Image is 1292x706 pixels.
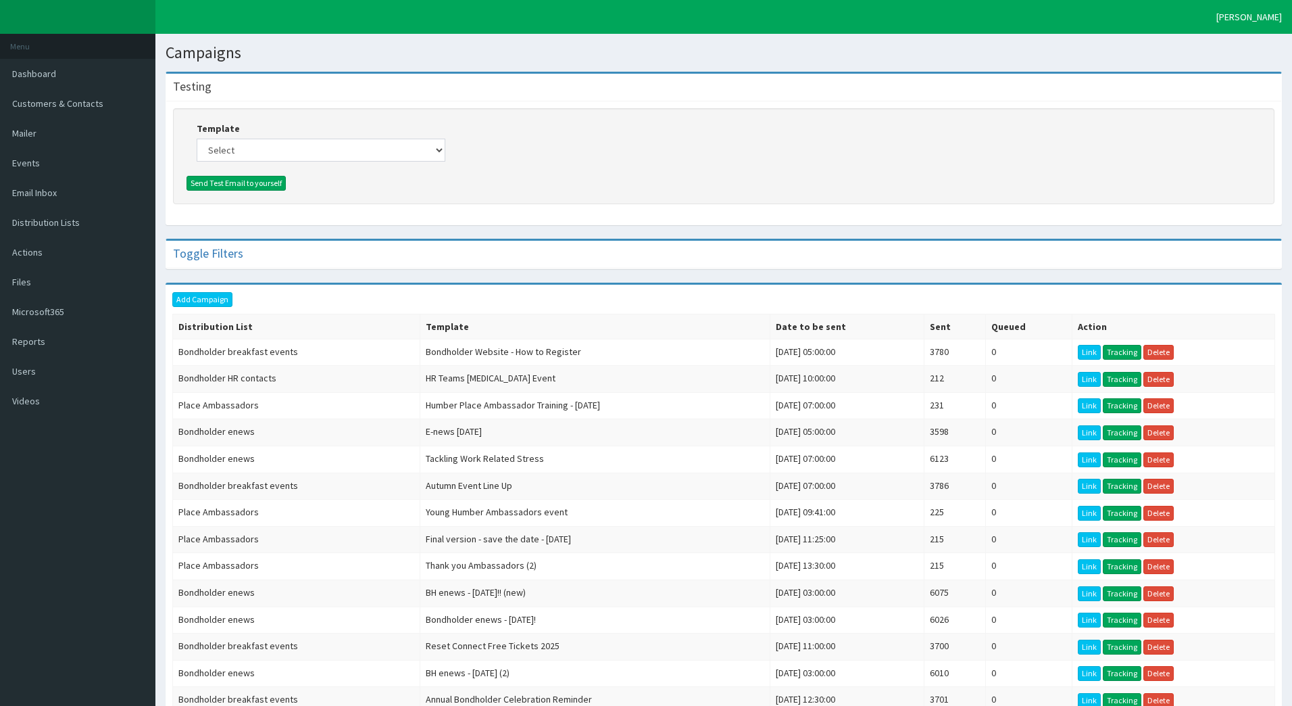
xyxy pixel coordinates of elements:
td: 0 [985,500,1072,527]
td: E-news [DATE] [420,419,770,446]
td: 0 [985,526,1072,553]
td: Place Ambassadors [173,500,420,527]
a: Link [1078,506,1101,521]
a: Link [1078,559,1101,574]
th: Action [1072,314,1275,339]
td: 0 [985,473,1072,500]
a: Tracking [1103,345,1141,360]
a: Tracking [1103,532,1141,547]
span: Customers & Contacts [12,97,103,110]
a: Tracking [1103,559,1141,574]
td: [DATE] 05:00:00 [770,419,924,446]
a: Tracking [1103,586,1141,601]
a: Link [1078,345,1101,360]
td: [DATE] 03:00:00 [770,607,924,634]
td: Bondholder enews [173,580,420,607]
td: 0 [985,392,1072,419]
td: BH enews - [DATE] (2) [420,660,770,687]
h1: Campaigns [166,44,1282,62]
a: Tracking [1103,372,1141,387]
td: Bondholder enews - [DATE]! [420,607,770,634]
td: [DATE] 03:00:00 [770,660,924,687]
span: Reports [12,335,45,348]
td: [DATE] 09:41:00 [770,500,924,527]
td: HR Teams [MEDICAL_DATA] Event [420,366,770,393]
td: 6123 [924,446,986,473]
td: Bondholder enews [173,446,420,473]
td: 225 [924,500,986,527]
span: Microsoft365 [12,306,64,318]
td: Bondholder Website - How to Register [420,339,770,366]
td: Bondholder breakfast events [173,339,420,366]
td: Bondholder breakfast events [173,473,420,500]
td: 0 [985,366,1072,393]
td: Place Ambassadors [173,392,420,419]
a: Tracking [1103,666,1141,681]
td: Bondholder enews [173,419,420,446]
a: Delete [1143,506,1174,521]
a: Tracking [1103,506,1141,521]
a: Delete [1143,586,1174,601]
a: Tracking [1103,425,1141,440]
th: Template [420,314,770,339]
td: Bondholder enews [173,660,420,687]
button: Send Test Email to yourself [187,176,286,191]
td: 3700 [924,634,986,661]
a: Delete [1143,398,1174,413]
a: Add Campaign [172,292,232,307]
a: Delete [1143,372,1174,387]
td: BH enews - [DATE]!! (new) [420,580,770,607]
a: Delete [1143,452,1174,467]
td: Tackling Work Related Stress [420,446,770,473]
a: Tracking [1103,640,1141,655]
th: Distribution List [173,314,420,339]
td: Bondholder HR contacts [173,366,420,393]
a: Link [1078,640,1101,655]
td: [DATE] 11:25:00 [770,526,924,553]
td: 6010 [924,660,986,687]
a: Delete [1143,666,1174,681]
span: Email Inbox [12,187,57,199]
td: 6075 [924,580,986,607]
span: Distribution Lists [12,216,80,229]
td: [DATE] 07:00:00 [770,446,924,473]
span: Mailer [12,127,36,139]
span: [PERSON_NAME] [1216,11,1282,23]
td: Bondholder breakfast events [173,634,420,661]
td: 215 [924,553,986,580]
a: Link [1078,586,1101,601]
td: Final version - save the date - [DATE] [420,526,770,553]
td: 0 [985,660,1072,687]
td: 0 [985,419,1072,446]
td: Place Ambassadors [173,526,420,553]
td: Thank you Ambassadors (2) [420,553,770,580]
a: Delete [1143,479,1174,494]
span: Dashboard [12,68,56,80]
th: Queued [985,314,1072,339]
a: Delete [1143,532,1174,547]
a: Delete [1143,613,1174,628]
td: 231 [924,392,986,419]
td: 0 [985,634,1072,661]
span: Files [12,276,31,288]
td: Bondholder enews [173,607,420,634]
td: [DATE] 05:00:00 [770,339,924,366]
span: Users [12,365,36,377]
td: [DATE] 07:00:00 [770,392,924,419]
a: Link [1078,613,1101,628]
th: Sent [924,314,986,339]
a: Tracking [1103,479,1141,494]
td: Autumn Event Line Up [420,473,770,500]
td: [DATE] 11:00:00 [770,634,924,661]
td: 215 [924,526,986,553]
td: 3786 [924,473,986,500]
a: Link [1078,452,1101,467]
td: Place Ambassadors [173,553,420,580]
span: Actions [12,246,43,258]
a: Link [1078,425,1101,440]
td: [DATE] 13:30:00 [770,553,924,580]
td: 6026 [924,607,986,634]
a: Link [1078,666,1101,681]
a: Tracking [1103,613,1141,628]
a: Delete [1143,345,1174,360]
